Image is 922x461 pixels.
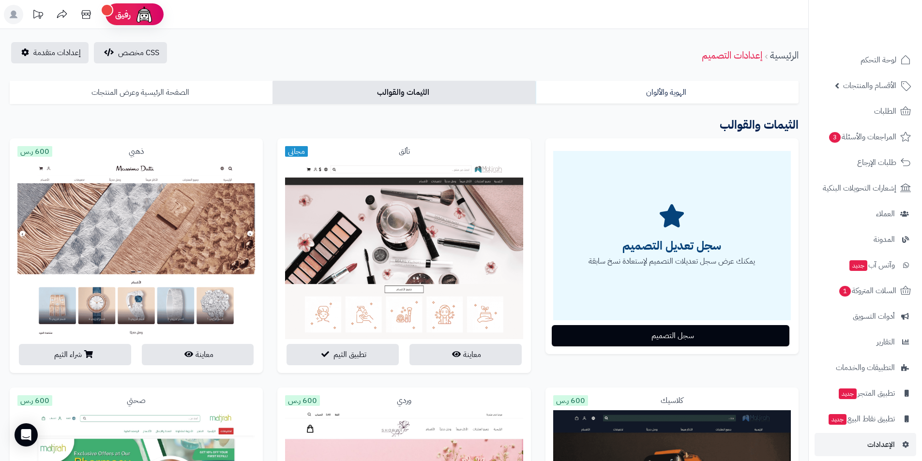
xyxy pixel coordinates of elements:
div: يمكنك عرض سجل تعديلات التصميم لإستعادة نسخ سابقة [553,151,791,320]
a: إشعارات التحويلات البنكية [815,177,916,200]
span: رفيق [115,9,131,20]
span: جديد [839,388,857,399]
span: CSS مخصص [118,47,159,59]
a: لوحة التحكم [815,48,916,72]
span: لوحة التحكم [861,53,896,67]
div: Open Intercom Messenger [15,423,38,446]
span: 600 ر.س [17,146,52,157]
span: 1 [839,285,851,297]
button: تطبيق الثيم [287,344,399,365]
span: تطبيق نقاط البيع [828,412,895,426]
span: التطبيقات والخدمات [836,361,895,374]
span: أدوات التسويق [853,310,895,323]
a: الثيمات والقوالب [272,81,535,104]
a: المراجعات والأسئلة3 [815,125,916,149]
span: تطبيق المتجر [838,387,895,400]
a: تحديثات المنصة [26,5,50,27]
a: التطبيقات والخدمات [815,356,916,379]
div: وردي [285,395,523,406]
a: الهوية والألوان [536,81,799,104]
span: 600 ر.س [553,395,588,406]
a: الطلبات [815,100,916,123]
span: المدونة [874,233,895,246]
span: الطلبات [874,104,896,118]
span: جديد [829,414,846,425]
span: 3 [829,132,841,143]
a: الإعدادات [815,433,916,456]
span: جديد [849,260,867,271]
button: شراء الثيم [19,344,131,365]
a: السلات المتروكة1 [815,279,916,302]
span: السلات المتروكة [838,284,896,297]
div: صحتي [17,395,255,406]
span: طلبات الإرجاع [857,156,896,169]
span: التقارير [877,335,895,349]
a: إعدادات التصميم [702,48,762,62]
span: وآتس آب [848,258,895,272]
span: الإعدادات [867,438,895,451]
a: المدونة [815,228,916,251]
h3: الثيمات والقوالب [10,115,799,135]
div: كلاسيك [553,395,791,406]
h2: سجل تعديل التصميم [553,236,791,256]
a: وآتس آبجديد [815,253,916,277]
a: تطبيق المتجرجديد [815,382,916,405]
div: تألق [285,146,523,157]
div: ذهبي [17,146,255,157]
a: الرئيسية [770,48,799,62]
img: logo-2.png [856,11,913,31]
span: مجاني [285,146,308,157]
a: تطبيق نقاط البيعجديد [815,407,916,431]
span: الأقسام والمنتجات [843,79,896,92]
span: العملاء [876,207,895,221]
span: 600 ر.س [285,395,320,406]
a: التقارير [815,330,916,354]
button: معاينة [409,344,522,365]
span: تطبيق الثيم [333,349,366,360]
img: ai-face.png [135,5,154,24]
button: معاينة [142,344,254,365]
button: CSS مخصص [94,42,167,63]
a: العملاء [815,202,916,225]
a: إعدادات متقدمة [11,42,89,63]
span: إعدادات متقدمة [33,47,81,59]
a: الصفحة الرئيسية وعرض المنتجات [10,81,272,104]
button: سجل التصميم [552,325,789,346]
span: 600 ر.س [17,395,52,406]
a: طلبات الإرجاع [815,151,916,174]
span: المراجعات والأسئلة [828,130,896,144]
a: أدوات التسويق [815,305,916,328]
span: إشعارات التحويلات البنكية [823,181,896,195]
